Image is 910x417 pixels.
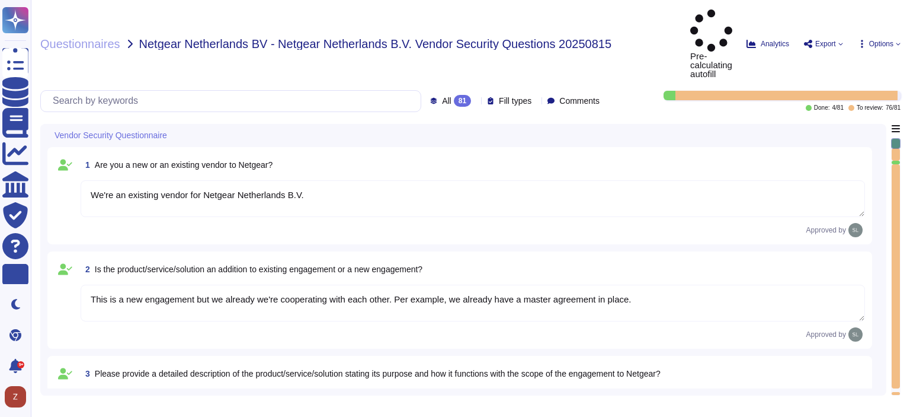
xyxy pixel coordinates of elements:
span: Vendor Security Questionnaire [55,131,167,139]
span: Are you a new or an existing vendor to Netgear? [95,160,273,170]
div: 81 [454,95,471,107]
span: Approved by [806,227,846,234]
span: Is the product/service/solution an addition to existing engagement or a new engagement? [95,265,422,274]
img: user [848,223,863,237]
span: Comments [559,97,600,105]
textarea: This is a new engagement but we already we're cooperating with each other. Per example, we alread... [81,285,865,321]
span: 3 [81,370,90,378]
span: 1 [81,161,90,169]
span: 76 / 81 [886,105,901,111]
span: Fill types [499,97,531,105]
span: To review: [857,105,883,111]
button: user [2,384,34,410]
span: Pre-calculating autofill [690,9,732,78]
span: All [442,97,451,105]
span: Options [869,40,893,47]
span: Analytics [761,40,789,47]
img: user [5,386,26,408]
span: 2 [81,265,90,273]
button: Analytics [746,39,789,49]
input: Search by keywords [47,91,421,112]
textarea: We're an existing vendor for Netgear Netherlands B.V. [81,180,865,217]
span: Questionnaires [40,38,120,50]
span: 4 / 81 [832,105,843,111]
img: user [848,327,863,342]
span: Approved by [806,331,846,338]
span: Netgear Netherlands BV - Netgear Netherlands B.V. Vendor Security Questions 20250815 [139,38,612,50]
span: Done: [814,105,830,111]
span: Export [815,40,836,47]
div: 9+ [17,361,24,368]
span: Please provide a detailed description of the product/service/solution stating its purpose and how... [95,369,661,378]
